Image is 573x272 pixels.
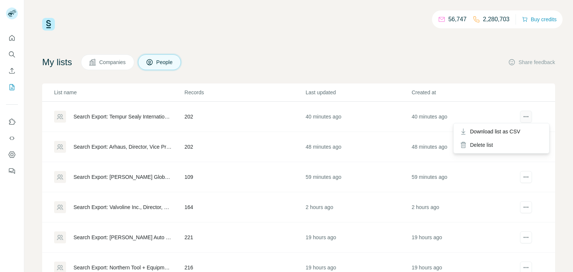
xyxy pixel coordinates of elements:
[305,102,411,132] td: 40 minutes ago
[6,31,18,45] button: Quick start
[6,80,18,94] button: My lists
[73,234,172,241] div: Search Export: [PERSON_NAME] Auto Parts, Director, Vice President, CXO - [DATE] 22:06
[411,222,517,253] td: 19 hours ago
[411,89,517,96] p: Created at
[185,89,305,96] p: Records
[184,222,306,253] td: 221
[520,201,532,213] button: actions
[184,102,306,132] td: 202
[305,192,411,222] td: 2 hours ago
[520,171,532,183] button: actions
[73,173,172,181] div: Search Export: [PERSON_NAME] Global Retail, Director, Vice President, CXO, Experienced Manager, S...
[520,231,532,243] button: actions
[73,143,172,151] div: Search Export: Arhaus, Director, Vice President, CXO, Experienced Manager - [DATE] 16:03
[305,222,411,253] td: 19 hours ago
[483,15,510,24] p: 2,280,703
[6,148,18,161] button: Dashboard
[42,18,55,31] img: Surfe Logo
[6,164,18,178] button: Feedback
[42,56,72,68] h4: My lists
[54,89,184,96] p: List name
[470,128,520,135] span: Download list as CSV
[455,138,548,152] div: Delete list
[305,132,411,162] td: 48 minutes ago
[411,162,517,192] td: 59 minutes ago
[6,132,18,145] button: Use Surfe API
[184,162,306,192] td: 109
[99,58,126,66] span: Companies
[522,14,557,25] button: Buy credits
[184,192,306,222] td: 164
[306,89,411,96] p: Last updated
[184,132,306,162] td: 202
[73,113,172,120] div: Search Export: Tempur Sealy International, Director, Vice President, CXO, Experienced Manager, St...
[6,48,18,61] button: Search
[411,132,517,162] td: 48 minutes ago
[73,264,172,271] div: Search Export: Northern Tool + Equipment, Director, Vice President, CXO, Strategic, Experienced M...
[305,162,411,192] td: 59 minutes ago
[6,64,18,78] button: Enrich CSV
[411,192,517,222] td: 2 hours ago
[520,111,532,123] button: actions
[73,203,172,211] div: Search Export: Valvoline Inc., Director, Vice President, CXO, Strategic, Owner / Partner, [GEOGRA...
[6,115,18,129] button: Use Surfe on LinkedIn
[411,102,517,132] td: 40 minutes ago
[508,58,555,66] button: Share feedback
[156,58,173,66] span: People
[448,15,467,24] p: 56,747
